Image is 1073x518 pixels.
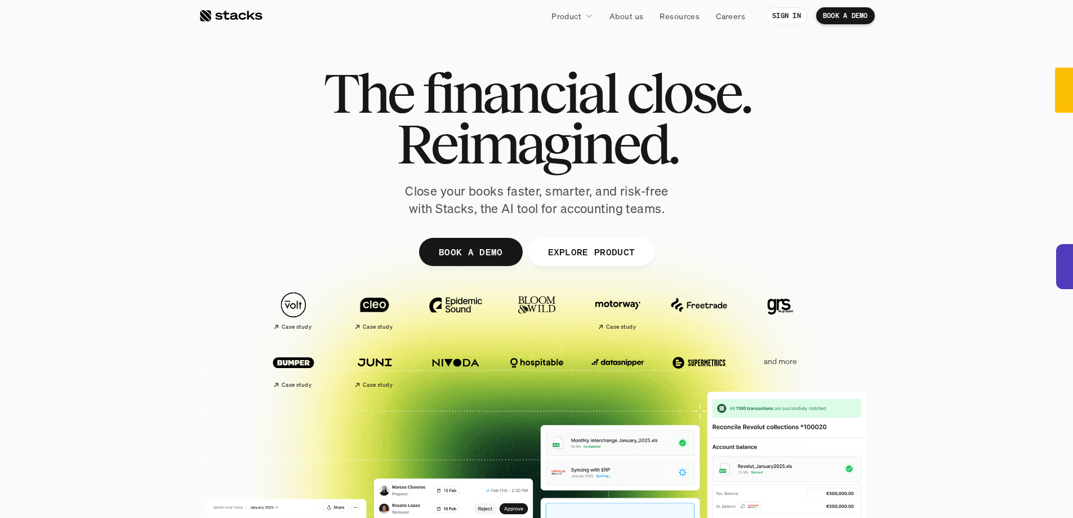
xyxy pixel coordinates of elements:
[422,68,617,118] span: financial
[396,183,678,218] p: Close your books faster, smarter, and risk-free with Stacks, the AI tool for accounting teams.
[363,382,393,388] h2: Case study
[418,238,522,266] a: BOOK A DEMO
[282,382,311,388] h2: Case study
[609,10,643,22] p: About us
[660,10,700,22] p: Resources
[323,68,413,118] span: The
[765,7,808,24] a: SIGN IN
[772,12,801,20] p: SIGN IN
[438,243,502,260] p: BOOK A DEMO
[603,6,650,26] a: About us
[396,118,677,169] span: Reimagined.
[528,238,655,266] a: EXPLORE PRODUCT
[340,344,409,393] a: Case study
[363,324,393,330] h2: Case study
[745,357,815,366] p: and more
[551,10,581,22] p: Product
[653,6,706,26] a: Resources
[340,286,409,335] a: Case study
[259,344,328,393] a: Case study
[547,243,635,260] p: EXPLORE PRODUCT
[259,286,328,335] a: Case study
[716,10,745,22] p: Careers
[823,12,868,20] p: BOOK A DEMO
[583,286,653,335] a: Case study
[709,6,752,26] a: Careers
[816,7,875,24] a: BOOK A DEMO
[606,324,636,330] h2: Case study
[626,68,750,118] span: close.
[282,324,311,330] h2: Case study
